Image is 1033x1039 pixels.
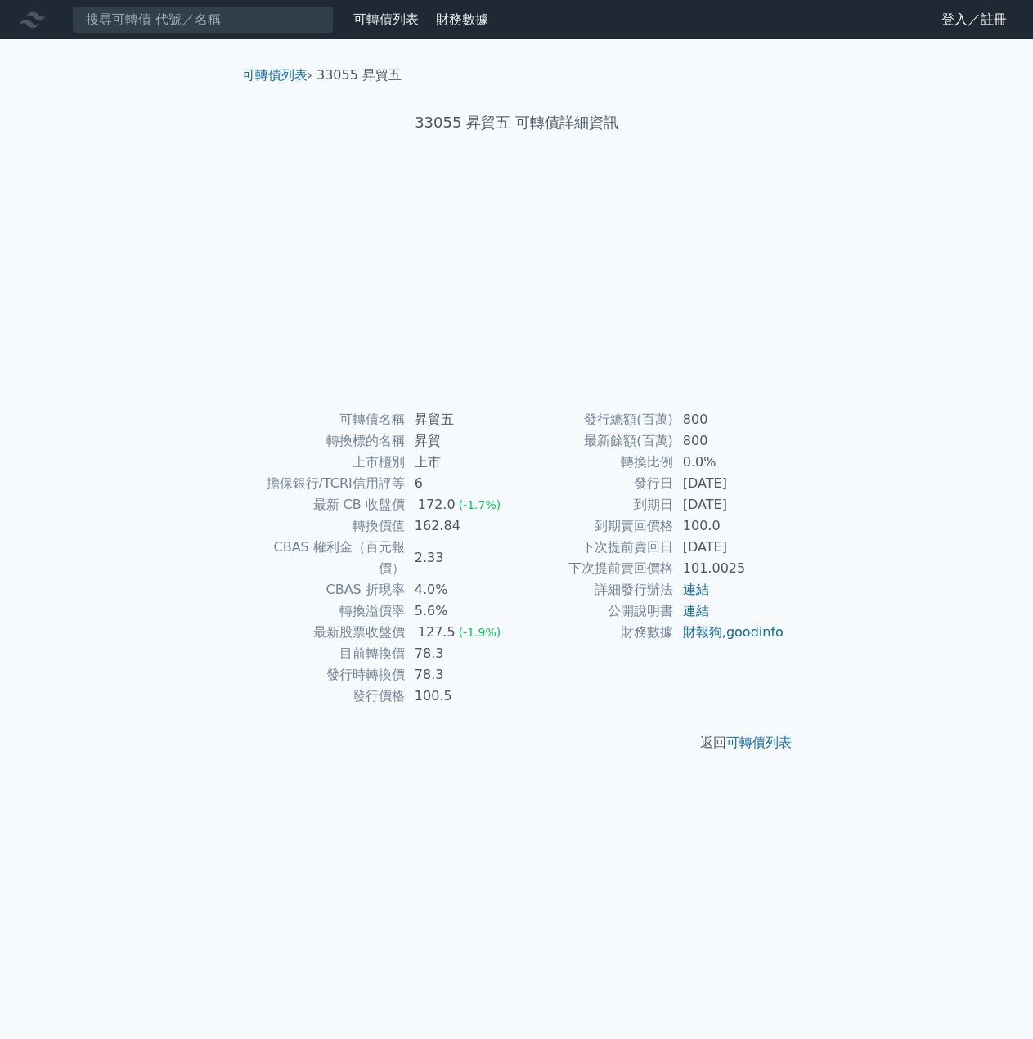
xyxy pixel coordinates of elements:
td: 5.6% [405,600,517,622]
td: 上市櫃別 [249,452,405,473]
td: 昇貿五 [405,409,517,430]
td: 4.0% [405,579,517,600]
td: 上市 [405,452,517,473]
td: CBAS 權利金（百元報價） [249,537,405,579]
td: 昇貿 [405,430,517,452]
td: 最新 CB 收盤價 [249,494,405,515]
td: 78.3 [405,664,517,686]
h1: 33055 昇貿五 可轉債詳細資訊 [229,111,805,134]
a: 可轉債列表 [726,735,792,750]
a: 可轉債列表 [242,67,308,83]
td: 下次提前賣回價格 [517,558,673,579]
a: 登入／註冊 [928,7,1020,33]
td: 800 [673,430,785,452]
td: CBAS 折現率 [249,579,405,600]
td: 6 [405,473,517,494]
td: 到期賣回價格 [517,515,673,537]
li: 33055 昇貿五 [317,65,402,85]
td: [DATE] [673,494,785,515]
a: 財報狗 [683,624,722,640]
a: 可轉債列表 [353,11,419,27]
td: 最新餘額(百萬) [517,430,673,452]
td: 轉換價值 [249,515,405,537]
td: [DATE] [673,537,785,558]
td: 最新股票收盤價 [249,622,405,643]
td: 發行時轉換價 [249,664,405,686]
td: 800 [673,409,785,430]
td: 詳細發行辦法 [517,579,673,600]
span: (-1.7%) [459,498,501,511]
td: 可轉債名稱 [249,409,405,430]
td: 100.5 [405,686,517,707]
td: 78.3 [405,643,517,664]
td: 公開說明書 [517,600,673,622]
p: 返回 [229,733,805,753]
td: 發行總額(百萬) [517,409,673,430]
td: 2.33 [405,537,517,579]
a: 連結 [683,582,709,597]
td: 100.0 [673,515,785,537]
td: 轉換溢價率 [249,600,405,622]
span: (-1.9%) [459,626,501,639]
td: 發行價格 [249,686,405,707]
div: 172.0 [415,494,459,515]
td: 轉換標的名稱 [249,430,405,452]
td: 擔保銀行/TCRI信用評等 [249,473,405,494]
td: 到期日 [517,494,673,515]
a: goodinfo [726,624,784,640]
td: 轉換比例 [517,452,673,473]
td: 0.0% [673,452,785,473]
td: [DATE] [673,473,785,494]
td: , [673,622,785,643]
a: 連結 [683,603,709,618]
td: 下次提前賣回日 [517,537,673,558]
td: 財務數據 [517,622,673,643]
td: 發行日 [517,473,673,494]
input: 搜尋可轉債 代號／名稱 [72,6,334,34]
a: 財務數據 [436,11,488,27]
li: › [242,65,312,85]
td: 101.0025 [673,558,785,579]
td: 162.84 [405,515,517,537]
div: 127.5 [415,622,459,643]
td: 目前轉換價 [249,643,405,664]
